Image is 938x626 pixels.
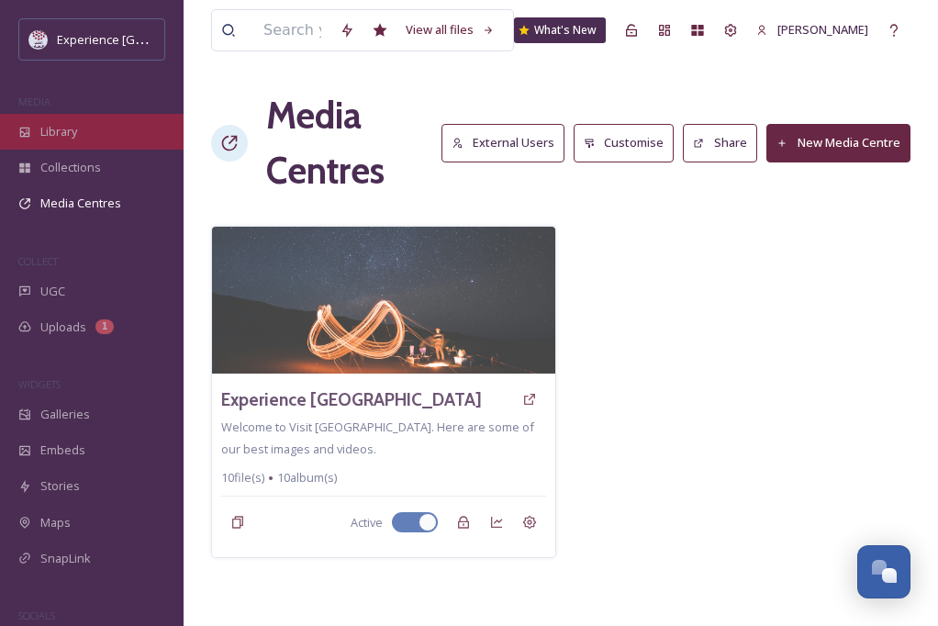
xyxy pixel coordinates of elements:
a: Experience [GEOGRAPHIC_DATA] [221,386,482,413]
span: Media Centres [40,195,121,212]
button: Open Chat [857,545,910,598]
span: Galleries [40,406,90,423]
span: Maps [40,514,71,531]
span: 10 file(s) [221,469,264,486]
a: External Users [441,124,574,162]
div: 1 [95,319,114,334]
span: Embeds [40,442,85,459]
span: WIDGETS [18,377,61,391]
span: Stories [40,477,80,495]
span: Uploads [40,319,86,336]
img: freddie-marriage-wofDw8uqX6I-unsplash.jpg [212,227,555,374]
button: Share [683,124,757,162]
span: SOCIALS [18,609,55,622]
span: COLLECT [18,254,58,268]
span: [PERSON_NAME] [777,21,868,38]
button: External Users [441,124,564,162]
span: MEDIA [18,95,50,108]
a: [PERSON_NAME] [747,12,877,48]
span: Experience [GEOGRAPHIC_DATA] [57,30,239,48]
input: Search your library [254,10,330,50]
h1: Media Centres [266,88,441,198]
span: Active [351,514,383,531]
a: View all files [396,12,504,48]
button: New Media Centre [766,124,910,162]
span: UGC [40,283,65,300]
a: What's New [514,17,606,43]
span: Collections [40,159,101,176]
span: Library [40,123,77,140]
span: Welcome to Visit [GEOGRAPHIC_DATA]. Here are some of our best images and videos. [221,419,534,457]
button: Customise [574,124,675,162]
img: CompanyLogo_logo_0vsk6Lu8.png [29,30,48,49]
a: Customise [574,124,684,162]
span: 10 album(s) [277,469,337,486]
span: SnapLink [40,550,91,567]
